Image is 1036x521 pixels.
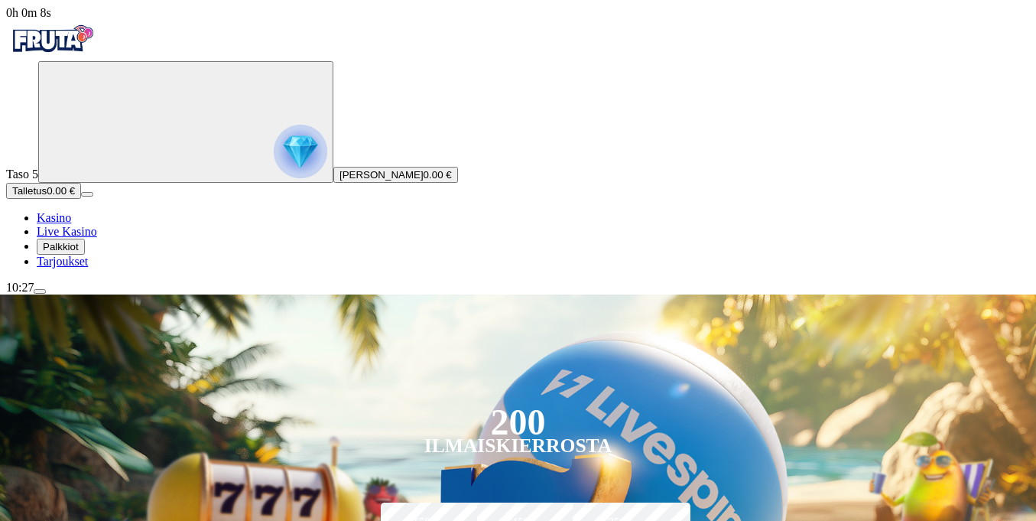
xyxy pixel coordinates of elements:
[6,20,98,58] img: Fruta
[12,185,47,197] span: Talletus
[424,437,612,455] div: Ilmaiskierrosta
[6,47,98,60] a: Fruta
[47,185,75,197] span: 0.00 €
[6,20,1030,269] nav: Primary
[37,211,71,224] a: diamond iconKasino
[37,239,85,255] button: reward iconPalkkiot
[38,61,333,183] button: reward progress
[339,169,424,181] span: [PERSON_NAME]
[274,125,327,178] img: reward progress
[6,281,34,294] span: 10:27
[34,289,46,294] button: menu
[43,241,79,252] span: Palkkiot
[37,255,88,268] span: Tarjoukset
[490,413,545,431] div: 200
[333,167,458,183] button: [PERSON_NAME]0.00 €
[6,168,38,181] span: Taso 5
[6,183,81,199] button: Talletusplus icon0.00 €
[6,6,51,19] span: user session time
[37,225,97,238] a: poker-chip iconLive Kasino
[37,255,88,268] a: gift-inverted iconTarjoukset
[424,169,452,181] span: 0.00 €
[37,225,97,238] span: Live Kasino
[37,211,71,224] span: Kasino
[81,192,93,197] button: menu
